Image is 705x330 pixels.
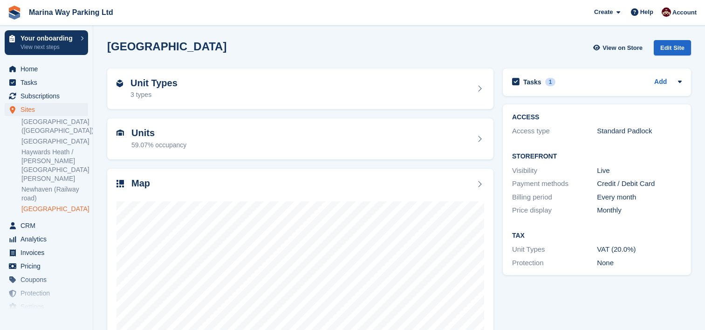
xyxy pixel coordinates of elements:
h2: Map [131,178,150,189]
span: Home [21,62,76,76]
h2: Tasks [523,78,541,86]
a: Newhaven (Railway road) [21,185,88,203]
img: stora-icon-8386f47178a22dfd0bd8f6a31ec36ba5ce8667c1dd55bd0f319d3a0aa187defe.svg [7,6,21,20]
span: Invoices [21,246,76,259]
div: Billing period [512,192,597,203]
img: Daniel Finn [662,7,671,17]
span: Settings [21,300,76,313]
span: Help [640,7,653,17]
a: [GEOGRAPHIC_DATA] [21,137,88,146]
span: CRM [21,219,76,232]
span: Coupons [21,273,76,286]
a: menu [5,246,88,259]
div: 59.07% occupancy [131,140,186,150]
a: menu [5,273,88,286]
div: None [597,258,682,268]
a: View on Store [592,40,646,55]
div: Credit / Debit Card [597,179,682,189]
img: unit-icn-7be61d7bf1b0ce9d3e12c5938cc71ed9869f7b940bace4675aadf7bd6d80202e.svg [116,130,124,136]
h2: ACCESS [512,114,682,121]
div: Access type [512,126,597,137]
h2: Units [131,128,186,138]
a: menu [5,287,88,300]
h2: [GEOGRAPHIC_DATA] [107,40,226,53]
h2: Tax [512,232,682,240]
a: menu [5,62,88,76]
div: Price display [512,205,597,216]
img: map-icn-33ee37083ee616e46c38cad1a60f524a97daa1e2b2c8c0bc3eb3415660979fc1.svg [116,180,124,187]
a: menu [5,260,88,273]
a: [GEOGRAPHIC_DATA] ([GEOGRAPHIC_DATA]) [21,117,88,135]
a: Your onboarding View next steps [5,30,88,55]
p: View next steps [21,43,76,51]
a: Edit Site [654,40,691,59]
a: menu [5,89,88,103]
span: Sites [21,103,76,116]
span: Account [672,8,697,17]
a: menu [5,219,88,232]
span: Subscriptions [21,89,76,103]
a: Unit Types 3 types [107,69,493,110]
h2: Storefront [512,153,682,160]
div: 3 types [130,90,178,100]
span: Tasks [21,76,76,89]
div: Protection [512,258,597,268]
span: Protection [21,287,76,300]
a: menu [5,233,88,246]
div: Edit Site [654,40,691,55]
div: Live [597,165,682,176]
a: menu [5,103,88,116]
div: 1 [545,78,556,86]
a: Units 59.07% occupancy [107,118,493,159]
a: [GEOGRAPHIC_DATA] [21,205,88,213]
span: View on Store [602,43,643,53]
span: Analytics [21,233,76,246]
div: Visibility [512,165,597,176]
span: Create [594,7,613,17]
div: Payment methods [512,179,597,189]
a: menu [5,300,88,313]
p: Your onboarding [21,35,76,41]
img: unit-type-icn-2b2737a686de81e16bb02015468b77c625bbabd49415b5ef34ead5e3b44a266d.svg [116,80,123,87]
span: Pricing [21,260,76,273]
a: Marina Way Parking Ltd [25,5,117,20]
div: Monthly [597,205,682,216]
a: Haywards Heath / [PERSON_NAME][GEOGRAPHIC_DATA][PERSON_NAME] [21,148,88,183]
div: VAT (20.0%) [597,244,682,255]
a: menu [5,76,88,89]
div: Every month [597,192,682,203]
div: Unit Types [512,244,597,255]
div: Standard Padlock [597,126,682,137]
h2: Unit Types [130,78,178,89]
a: Add [654,77,667,88]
